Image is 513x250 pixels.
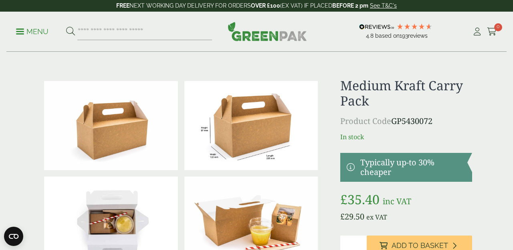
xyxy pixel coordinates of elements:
i: My Account [472,28,482,36]
a: Menu [16,27,48,35]
span: ex VAT [366,213,387,222]
span: Add to Basket [392,241,448,250]
strong: FREE [116,2,129,9]
img: REVIEWS.io [359,24,394,30]
span: Based on [375,33,400,39]
a: 0 [487,26,497,38]
img: CarryPack_med [184,81,318,170]
span: £ [340,211,345,222]
strong: BEFORE 2 pm [332,2,368,9]
bdi: 29.50 [340,211,364,222]
p: In stock [340,132,472,142]
span: reviews [408,33,428,39]
span: £ [340,191,347,208]
img: IMG_5940 (Large) [44,81,178,170]
button: Open CMP widget [4,227,23,246]
span: Product Code [340,116,391,126]
h1: Medium Kraft Carry Pack [340,78,472,109]
img: GreenPak Supplies [228,22,307,41]
span: 4.8 [366,33,375,39]
a: See T&C's [370,2,397,9]
p: Menu [16,27,48,37]
div: 4.8 Stars [396,23,432,30]
span: 0 [494,23,502,31]
strong: OVER £100 [251,2,280,9]
p: GP5430072 [340,115,472,127]
bdi: 35.40 [340,191,380,208]
span: 193 [400,33,408,39]
i: Cart [487,28,497,36]
span: inc VAT [383,196,411,207]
